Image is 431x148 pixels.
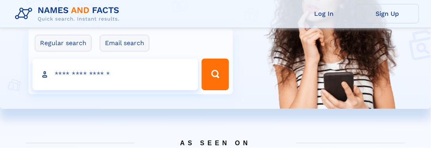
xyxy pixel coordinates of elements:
a: Sign Up [356,4,419,23]
label: Regular search [35,35,92,51]
input: search input [32,59,198,90]
button: Search Button [202,59,229,90]
img: Logo Names and Facts [12,3,126,25]
a: Log In [292,4,356,23]
label: Email search [100,35,149,51]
